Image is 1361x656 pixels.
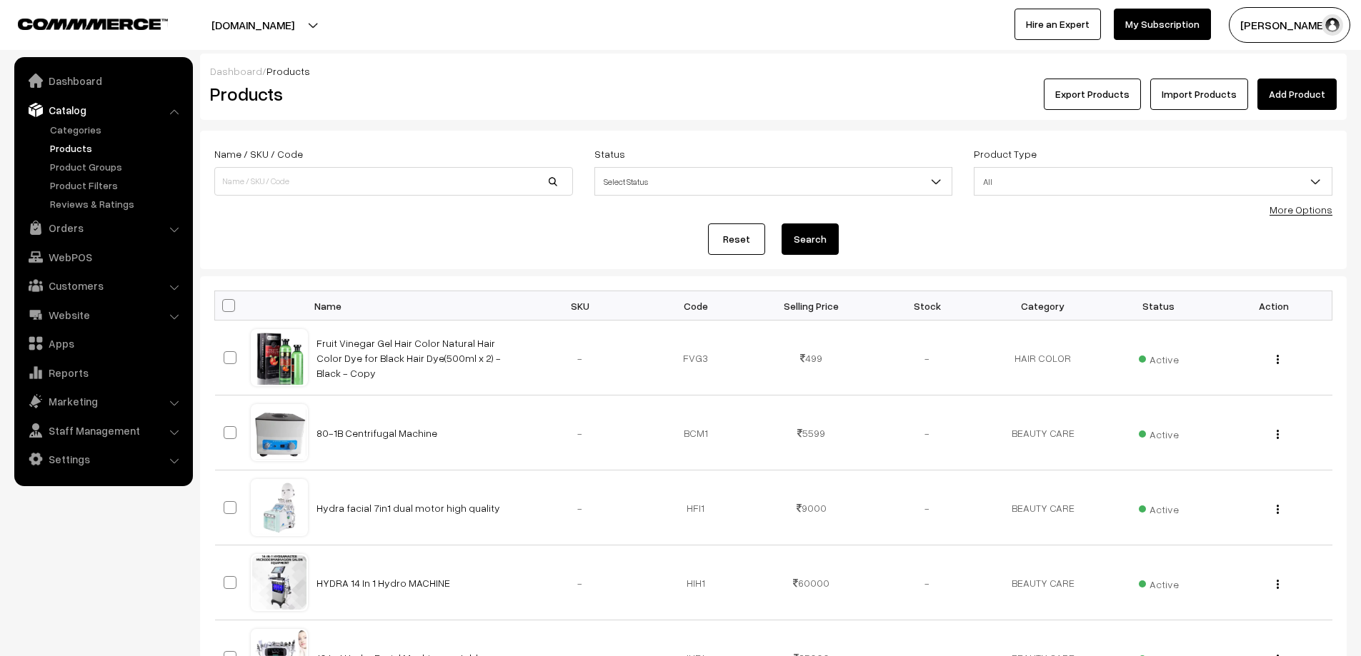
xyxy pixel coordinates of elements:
[782,223,839,255] button: Search
[869,470,985,545] td: -
[974,169,1332,194] span: All
[985,291,1101,321] th: Category
[1217,291,1332,321] th: Action
[1044,79,1141,110] button: Export Products
[316,337,501,379] a: Fruit Vinegar Gel Hair Color Natural Hair Color Dye for Black Hair Dye(500ml x 2) - Black - Copy
[754,470,869,545] td: 9000
[46,196,188,211] a: Reviews & Ratings
[18,97,188,123] a: Catalog
[1139,423,1179,442] span: Active
[869,395,985,470] td: -
[869,545,985,620] td: -
[638,545,754,620] td: HIH1
[18,68,188,94] a: Dashboard
[595,169,952,194] span: Select Status
[985,545,1101,620] td: BEAUTY CARE
[1270,203,1332,216] a: More Options
[974,167,1332,196] span: All
[18,302,188,328] a: Website
[754,291,869,321] th: Selling Price
[638,470,754,545] td: HFI1
[522,395,638,470] td: -
[1277,505,1279,514] img: Menu
[1277,430,1279,439] img: Menu
[522,470,638,545] td: -
[18,418,188,443] a: Staff Management
[46,159,188,174] a: Product Groups
[638,321,754,395] td: FVG3
[1277,580,1279,589] img: Menu
[266,65,310,77] span: Products
[594,146,625,161] label: Status
[1014,9,1101,40] a: Hire an Expert
[522,545,638,620] td: -
[18,360,188,385] a: Reports
[1139,498,1179,517] span: Active
[316,577,450,589] a: HYDRA 14 In 1 Hydro MACHINE
[985,395,1101,470] td: BEAUTY CARE
[210,64,1337,79] div: /
[18,244,188,270] a: WebPOS
[1150,79,1248,110] a: Import Products
[754,321,869,395] td: 499
[1114,9,1211,40] a: My Subscription
[869,321,985,395] td: -
[46,141,188,156] a: Products
[308,291,522,321] th: Name
[754,545,869,620] td: 60000
[708,223,765,255] a: Reset
[1101,291,1217,321] th: Status
[214,167,573,196] input: Name / SKU / Code
[316,502,500,514] a: Hydra facial 7in1 dual motor high quality
[594,167,953,196] span: Select Status
[214,146,303,161] label: Name / SKU / Code
[1139,348,1179,367] span: Active
[316,427,437,439] a: 80-1B Centrifugal Machine
[522,321,638,395] td: -
[18,388,188,414] a: Marketing
[18,446,188,472] a: Settings
[161,7,344,43] button: [DOMAIN_NAME]
[974,146,1037,161] label: Product Type
[1139,573,1179,592] span: Active
[754,395,869,470] td: 5599
[18,273,188,298] a: Customers
[1229,7,1350,43] button: [PERSON_NAME]
[210,65,262,77] a: Dashboard
[869,291,985,321] th: Stock
[522,291,638,321] th: SKU
[46,122,188,137] a: Categories
[1257,79,1337,110] a: Add Product
[1322,14,1343,36] img: user
[985,470,1101,545] td: BEAUTY CARE
[638,291,754,321] th: Code
[985,321,1101,395] td: HAIR COLOR
[638,395,754,470] td: BCM1
[18,215,188,241] a: Orders
[1277,355,1279,364] img: Menu
[18,330,188,356] a: Apps
[210,83,572,105] h2: Products
[46,178,188,193] a: Product Filters
[18,14,143,31] a: COMMMERCE
[18,19,168,29] img: COMMMERCE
